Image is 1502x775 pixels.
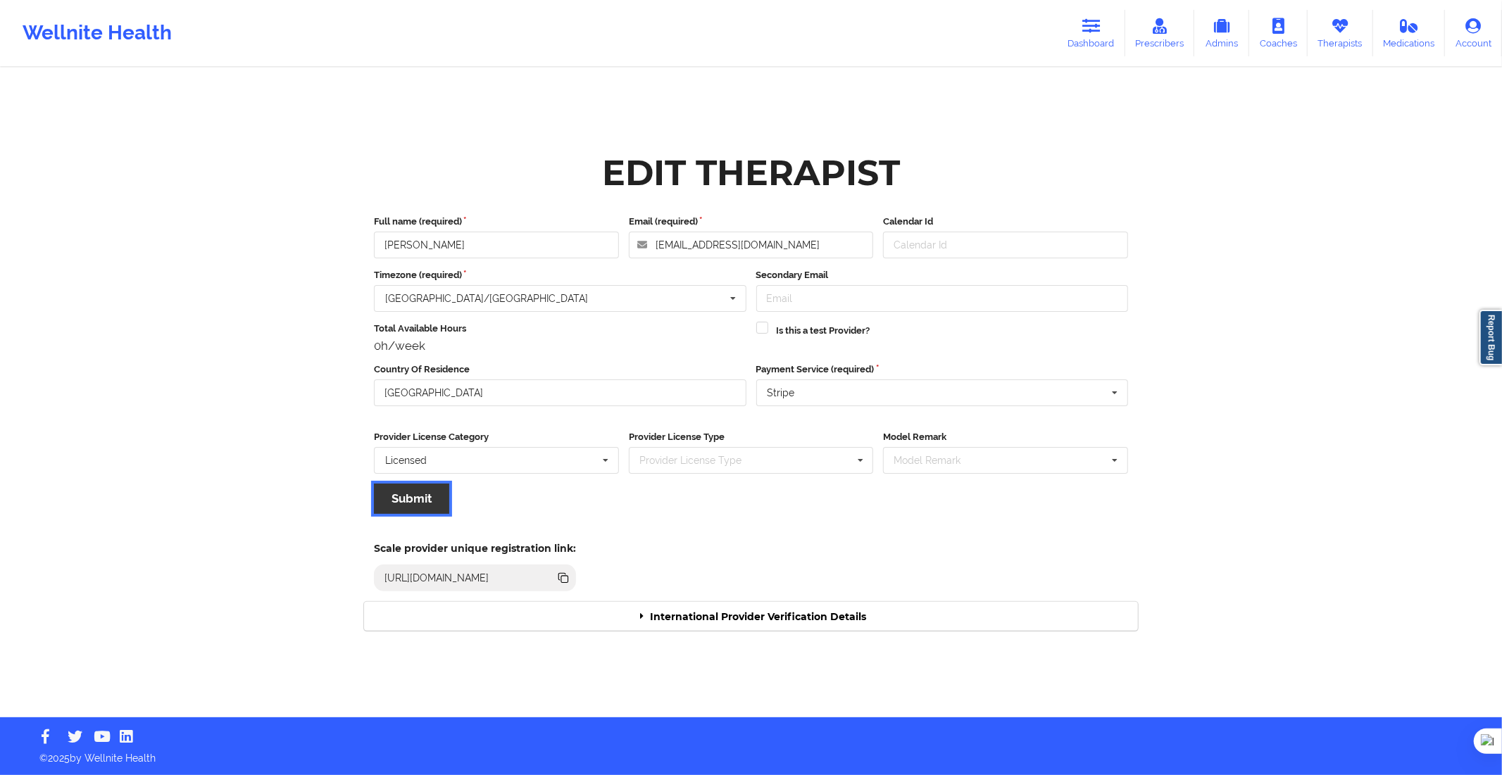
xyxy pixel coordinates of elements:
[890,453,981,469] div: Model Remark
[385,455,427,465] div: Licensed
[883,430,1128,444] label: Model Remark
[1445,10,1502,56] a: Account
[883,215,1128,229] label: Calendar Id
[883,232,1128,258] input: Calendar Id
[1058,10,1125,56] a: Dashboard
[374,322,746,336] label: Total Available Hours
[756,285,1129,312] input: Email
[374,484,449,514] button: Submit
[374,268,746,282] label: Timezone (required)
[379,571,495,585] div: [URL][DOMAIN_NAME]
[364,602,1138,631] div: International Provider Verification Details
[374,339,746,353] div: 0h/week
[1249,10,1308,56] a: Coaches
[756,363,1129,377] label: Payment Service (required)
[768,388,795,398] div: Stripe
[1373,10,1446,56] a: Medications
[636,453,762,469] div: Provider License Type
[385,294,588,303] div: [GEOGRAPHIC_DATA]/[GEOGRAPHIC_DATA]
[629,215,874,229] label: Email (required)
[374,542,576,555] h5: Scale provider unique registration link:
[1125,10,1195,56] a: Prescribers
[629,232,874,258] input: Email address
[30,741,1472,765] p: © 2025 by Wellnite Health
[374,232,619,258] input: Full name
[374,430,619,444] label: Provider License Category
[1308,10,1373,56] a: Therapists
[756,268,1129,282] label: Secondary Email
[1479,310,1502,365] a: Report Bug
[1194,10,1249,56] a: Admins
[777,324,870,338] label: Is this a test Provider?
[374,363,746,377] label: Country Of Residence
[602,151,900,195] div: Edit Therapist
[374,215,619,229] label: Full name (required)
[629,430,874,444] label: Provider License Type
